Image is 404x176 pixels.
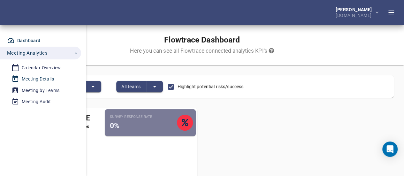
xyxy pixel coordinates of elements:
[110,121,119,130] span: 0%
[384,5,399,20] button: Toggle Sidebar
[178,83,243,90] span: Highlight potential risks/success
[382,142,398,157] div: Open Intercom Messenger
[110,114,177,119] small: Survey Response Rate
[116,81,146,92] button: All teams
[22,87,59,95] div: Meeting by Teams
[22,64,61,72] div: Calendar Overview
[22,75,54,83] div: Meeting Details
[17,37,41,45] div: Dashboard
[130,35,274,45] h1: Flowtrace Dashboard
[130,47,274,55] div: Here you can see all Flowtrace connected analytics KPI's
[116,81,163,92] div: split button
[336,12,374,18] div: [DOMAIN_NAME]
[121,83,141,90] span: All teams
[7,49,48,57] span: Meeting Analytics
[49,81,101,92] div: split button
[325,5,384,19] button: [PERSON_NAME][DOMAIN_NAME]
[336,7,374,12] div: [PERSON_NAME]
[22,98,51,106] div: Meeting Audit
